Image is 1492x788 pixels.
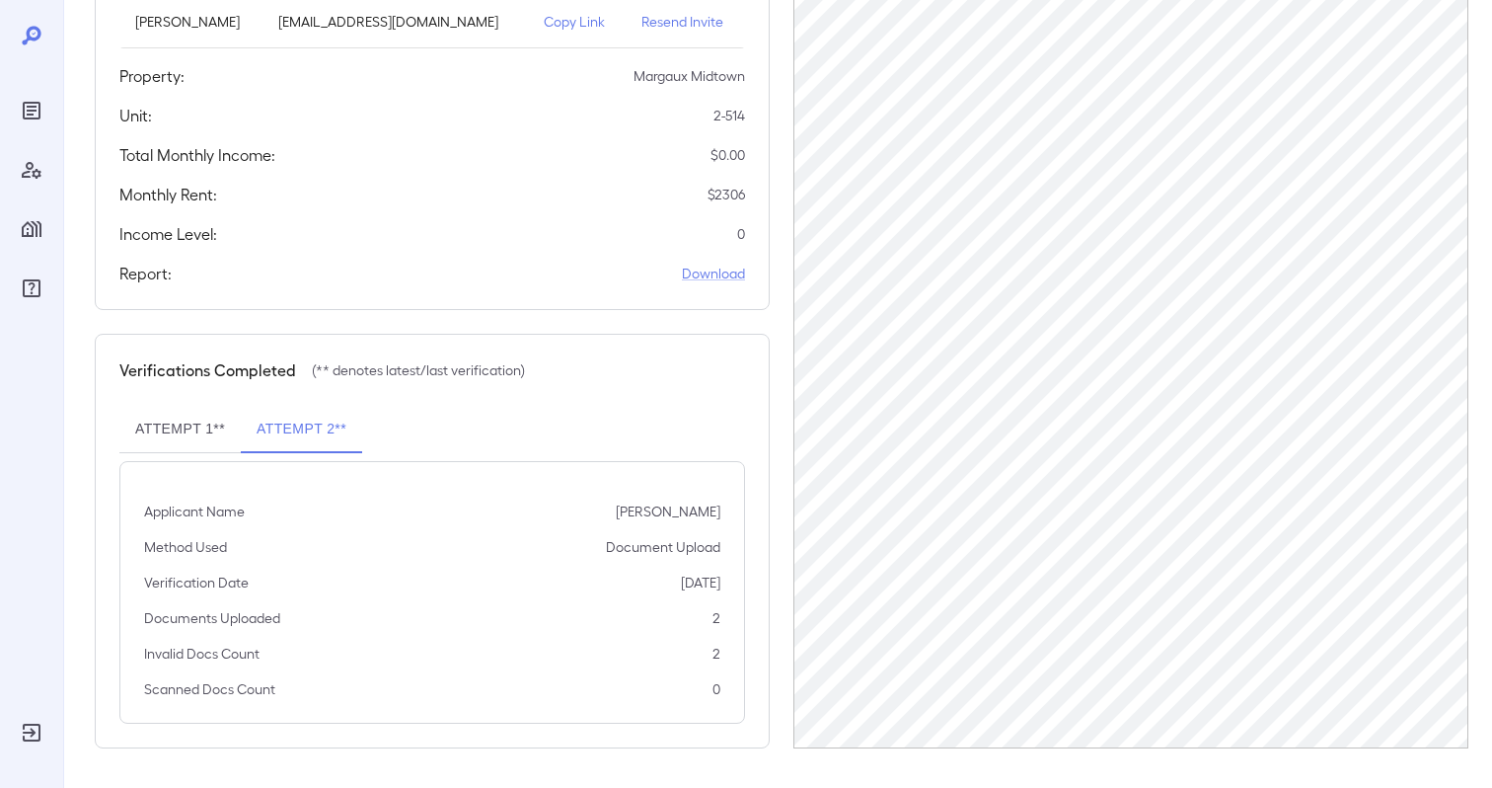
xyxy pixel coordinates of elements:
p: Scanned Docs Count [144,679,275,699]
p: 0 [712,679,720,699]
div: Reports [16,95,47,126]
p: [PERSON_NAME] [616,502,720,521]
p: Invalid Docs Count [144,644,260,664]
p: (** denotes latest/last verification) [312,360,525,380]
h5: Unit: [119,104,152,127]
p: [PERSON_NAME] [135,12,247,32]
p: 2-514 [713,106,745,125]
p: Copy Link [544,12,610,32]
p: 2 [712,644,720,664]
p: Margaux Midtown [634,66,745,86]
h5: Income Level: [119,222,217,246]
h5: Monthly Rent: [119,183,217,206]
p: Documents Uploaded [144,608,280,628]
p: Method Used [144,537,227,557]
div: Log Out [16,717,47,749]
p: Verification Date [144,573,249,592]
h5: Property: [119,64,185,88]
p: Applicant Name [144,502,245,521]
h5: Total Monthly Income: [119,143,275,167]
p: [EMAIL_ADDRESS][DOMAIN_NAME] [278,12,512,32]
p: Document Upload [606,537,720,557]
div: Manage Users [16,154,47,186]
h5: Report: [119,262,172,285]
a: Download [682,264,745,283]
p: [DATE] [681,573,720,592]
p: 2 [712,608,720,628]
div: FAQ [16,273,47,304]
p: $ 2306 [708,185,745,204]
h5: Verifications Completed [119,358,296,382]
button: Attempt 2** [241,406,362,453]
button: Attempt 1** [119,406,241,453]
p: Resend Invite [641,12,729,32]
p: $ 0.00 [710,145,745,165]
p: 0 [737,224,745,244]
div: Manage Properties [16,213,47,245]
